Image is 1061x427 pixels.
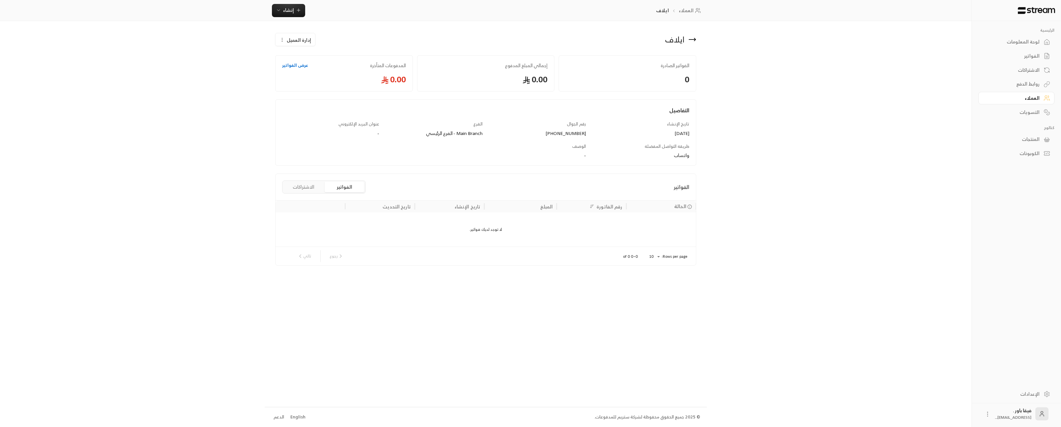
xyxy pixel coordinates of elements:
[276,33,315,46] button: إدارة العميل
[987,136,1040,143] div: المنتجات
[325,182,364,192] button: الفواتير
[978,64,1054,76] a: الاشتراكات
[995,407,1031,420] div: فيقا باور .
[978,78,1054,91] a: روابط الدفع
[656,7,669,14] p: ايلاف
[669,106,689,115] span: التفاصيل
[978,133,1054,146] a: المنتجات
[455,202,480,211] div: تاريخ الإنشاء
[674,183,689,191] span: الفواتير
[623,254,638,259] p: 0–0 of 0
[473,120,483,128] span: الفرع
[978,106,1054,119] a: التسويات
[665,34,684,45] div: ايلاف
[978,387,1054,400] a: الإعدادات
[424,74,548,85] span: 0.00
[987,67,1040,73] div: الاشتراكات
[282,130,379,137] div: -
[383,202,411,211] div: تاريخ التحديث
[595,414,700,420] div: © 2025 جميع الحقوق محفوظة لشركة ستريم للمدفوعات.
[597,202,622,211] div: رقم الفاتورة
[489,130,586,137] div: [PHONE_NUMBER]
[566,62,689,69] span: الفواتير الصادرة
[987,391,1040,397] div: الإعدادات
[978,36,1054,48] a: لوحة المعلومات
[995,414,1031,421] span: [EMAIL_ADDRESS]....
[987,81,1040,87] div: روابط الدفع
[987,39,1040,45] div: لوحة المعلومات
[385,152,586,159] div: -
[987,95,1040,101] div: العملاء
[566,74,689,85] span: 0
[646,253,662,261] div: 10
[275,55,413,92] a: المدفوعات المتأخرةعرض الفواتير0.00
[272,4,305,17] button: إنشاء
[978,50,1054,63] a: الفواتير
[978,28,1054,33] p: الرئيسية
[385,130,483,137] div: Main Branch - الفرع الرئيسي
[656,7,703,14] nav: breadcrumb
[978,92,1054,105] a: العملاء
[290,414,305,420] div: English
[283,6,294,14] span: إنشاء
[645,143,689,150] span: طريقة التواصل المفضلة
[287,37,311,43] span: إدارة العميل
[987,150,1040,157] div: الكوبونات
[572,143,586,150] span: الوصف
[567,120,586,128] span: رقم الجوال
[284,182,323,192] button: الاشتراكات
[338,120,379,128] span: عنوان البريد الإلكتروني
[282,62,308,69] a: عرض الفواتير
[588,202,596,210] button: Sort
[540,202,553,211] div: المبلغ
[674,203,686,210] span: الحالة
[662,254,687,259] p: Rows per page:
[1017,7,1056,14] img: Logo
[679,7,703,14] a: العملاء
[424,62,548,69] span: إجمالي المبلغ المدفوع
[271,411,286,423] a: الدعم
[978,125,1054,130] p: كتالوج
[667,120,689,128] span: تاريخ الإنشاء
[592,130,689,137] div: [DATE]
[370,62,406,69] span: المدفوعات المتأخرة
[987,53,1040,59] div: الفواتير
[987,109,1040,116] div: التسويات
[674,151,689,159] span: واتساب
[978,147,1054,160] a: الكوبونات
[282,74,406,85] span: 0.00
[276,212,696,247] div: لا توجد لديك فواتير.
